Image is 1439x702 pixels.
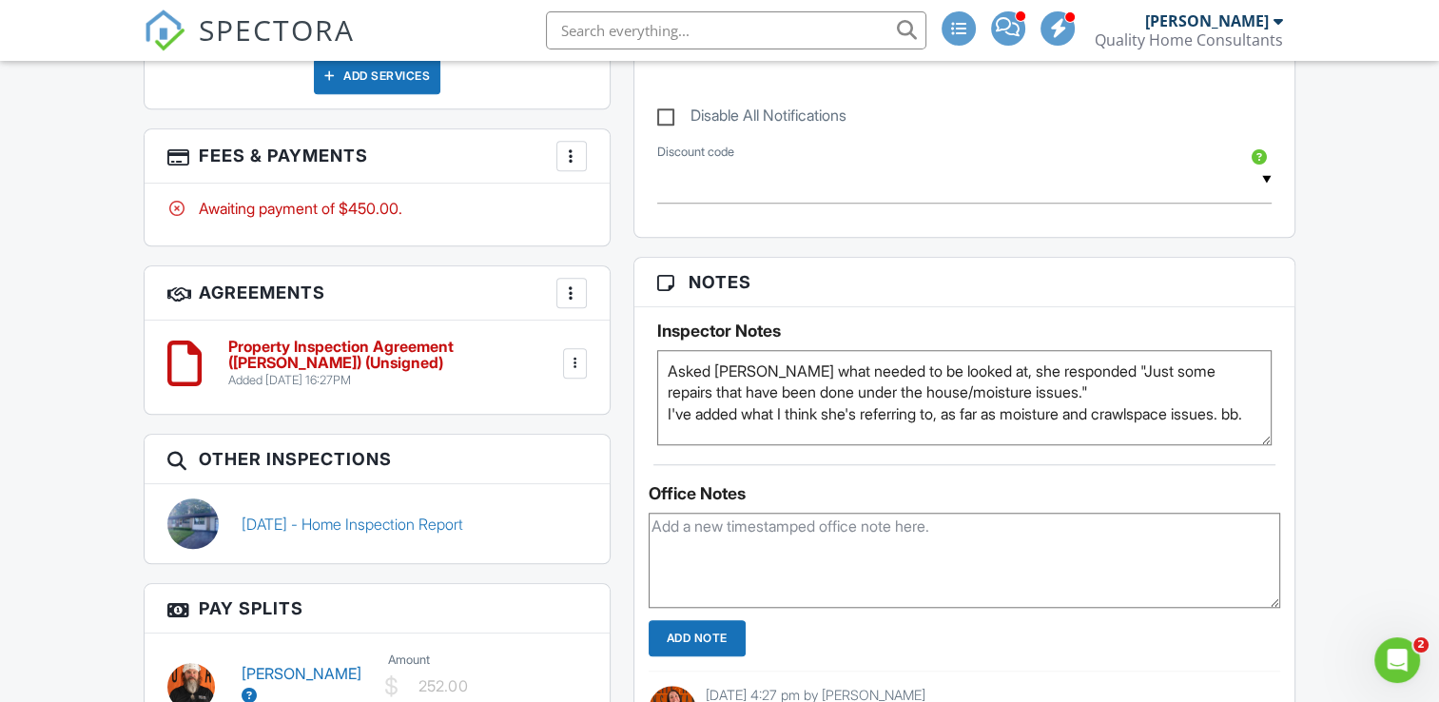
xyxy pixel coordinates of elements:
[228,339,559,372] h6: Property Inspection Agreement ([PERSON_NAME]) (Unsigned)
[657,322,1272,341] h5: Inspector Notes
[145,435,609,484] h3: Other Inspections
[1374,637,1420,683] iframe: Intercom live chat
[546,11,926,49] input: Search everything...
[657,350,1272,445] textarea: Asked [PERSON_NAME] what needed to be looked at, she responded "Just some repairs that have been ...
[145,129,609,184] h3: Fees & Payments
[1095,30,1283,49] div: Quality Home Consultants
[167,198,586,219] div: Awaiting payment of $450.00.
[228,339,559,389] a: Property Inspection Agreement ([PERSON_NAME]) (Unsigned) Added [DATE] 16:27PM
[314,58,440,94] div: Add Services
[649,620,746,656] input: Add Note
[649,484,1280,503] div: Office Notes
[144,10,185,51] img: The Best Home Inspection Software - Spectora
[657,144,734,161] label: Discount code
[242,514,463,535] a: [DATE] - Home Inspection Report
[1145,11,1269,30] div: [PERSON_NAME]
[1413,637,1429,653] span: 2
[145,584,609,634] h3: Pay Splits
[144,26,355,66] a: SPECTORA
[199,10,355,49] span: SPECTORA
[228,373,559,388] div: Added [DATE] 16:27PM
[657,107,846,130] label: Disable All Notifications
[388,652,430,669] label: Amount
[634,258,1294,307] h3: Notes
[145,266,609,321] h3: Agreements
